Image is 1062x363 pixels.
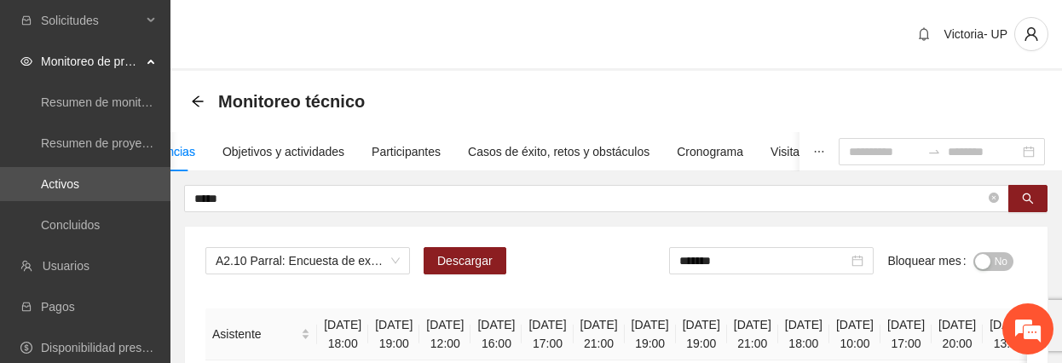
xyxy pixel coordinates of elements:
span: ellipsis [813,146,825,158]
button: user [1014,17,1048,51]
th: [DATE] 21:00 [574,308,625,360]
div: Participantes [372,142,441,161]
span: Solicitudes [41,3,141,37]
div: Casos de éxito, retos y obstáculos [468,142,649,161]
span: search [1022,193,1034,206]
th: [DATE] 19:00 [368,308,419,360]
a: Concluidos [41,218,100,232]
span: Monitoreo técnico [218,88,365,115]
div: Cronograma [677,142,743,161]
button: Bloquear mes [973,252,1013,271]
span: close-circle [989,193,999,203]
span: Victoria- UP [944,27,1007,41]
div: Objetivos y actividades [222,142,344,161]
span: bell [911,27,937,41]
th: [DATE] 17:00 [880,308,932,360]
button: Descargar [424,247,506,274]
span: eye [20,55,32,67]
span: swap-right [927,145,941,158]
label: Bloquear mes [887,247,973,274]
span: No [995,252,1007,271]
th: [DATE] 16:00 [470,308,522,360]
button: search [1008,185,1048,212]
div: Asistencias [135,142,195,161]
th: [DATE] 18:00 [778,308,829,360]
span: Descargar [437,251,493,270]
th: [DATE] 10:00 [829,308,880,360]
a: Usuarios [43,259,89,273]
span: arrow-left [191,95,205,108]
span: to [927,145,941,158]
th: [DATE] 17:00 [522,308,573,360]
th: [DATE] 19:00 [625,308,676,360]
a: Pagos [41,300,75,314]
th: [DATE] 13:00 [983,308,1034,360]
a: Activos [41,177,79,191]
th: [DATE] 18:00 [317,308,368,360]
a: Resumen de proyectos aprobados [41,136,223,150]
th: [DATE] 12:00 [419,308,470,360]
button: bell [910,20,938,48]
span: A2.10 Parral: Encuesta de experiencia [216,248,400,274]
div: Visita de campo y entregables [771,142,930,161]
span: user [1015,26,1048,42]
span: Monitoreo de proyectos [41,44,141,78]
th: Asistente [205,308,317,360]
a: Resumen de monitoreo [41,95,165,109]
a: Disponibilidad presupuestal [41,341,187,354]
th: [DATE] 19:00 [676,308,727,360]
span: Asistente [212,325,297,343]
span: inbox [20,14,32,26]
th: [DATE] 21:00 [727,308,778,360]
span: close-circle [989,191,999,207]
button: ellipsis [799,132,839,171]
th: [DATE] 20:00 [932,308,983,360]
div: Back [191,95,205,109]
